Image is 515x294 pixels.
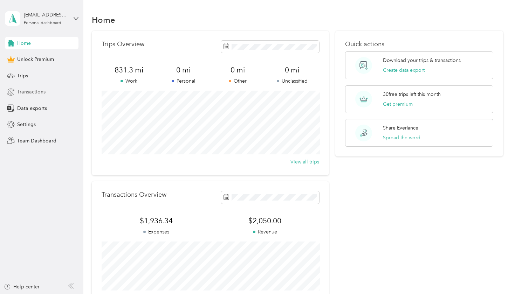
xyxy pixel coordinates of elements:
[102,77,156,85] p: Work
[17,40,31,47] span: Home
[17,88,46,96] span: Transactions
[92,16,115,23] h1: Home
[156,65,211,75] span: 0 mi
[383,134,420,141] button: Spread the word
[102,191,166,198] p: Transactions Overview
[17,105,47,112] span: Data exports
[156,77,211,85] p: Personal
[383,124,418,132] p: Share Everlance
[383,66,425,74] button: Create data export
[4,283,40,290] button: Help center
[102,41,144,48] p: Trips Overview
[102,216,211,226] span: $1,936.34
[383,57,461,64] p: Download your trips & transactions
[102,65,156,75] span: 831.3 mi
[265,77,319,85] p: Unclassified
[211,216,320,226] span: $2,050.00
[24,21,61,25] div: Personal dashboard
[211,228,320,236] p: Revenue
[265,65,319,75] span: 0 mi
[211,77,265,85] p: Other
[290,158,319,166] button: View all trips
[102,228,211,236] p: Expenses
[24,11,68,19] div: [EMAIL_ADDRESS][DOMAIN_NAME]
[383,91,441,98] p: 30 free trips left this month
[476,255,515,294] iframe: Everlance-gr Chat Button Frame
[17,56,54,63] span: Unlock Premium
[211,65,265,75] span: 0 mi
[17,137,56,145] span: Team Dashboard
[17,121,36,128] span: Settings
[17,72,28,79] span: Trips
[345,41,493,48] p: Quick actions
[383,100,413,108] button: Get premium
